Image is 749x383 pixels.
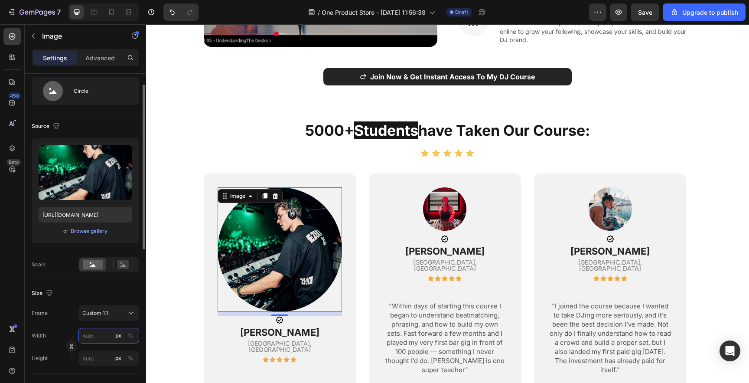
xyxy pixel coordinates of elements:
[443,163,486,206] img: Alt Image
[3,3,65,21] button: 7
[403,235,525,247] p: [GEOGRAPHIC_DATA], [GEOGRAPHIC_DATA]
[113,353,124,363] button: %
[238,277,360,350] p: "Within days of starting this course I began to understand beatmatching, phrasing, and how to bui...
[663,3,746,21] button: Upgrade to publish
[146,24,749,383] iframe: Design area
[128,354,133,362] div: %
[224,47,389,58] div: Join Now & Get Instant Access To My DJ Course
[42,31,116,41] p: Image
[113,331,124,341] button: %
[32,288,55,299] div: Size
[403,277,525,350] p: "I joined the course because I wanted to take DJing more seriously, and it’s been the best decisi...
[638,9,652,16] span: Save
[43,53,67,62] p: Settings
[238,235,360,247] p: [GEOGRAPHIC_DATA], [GEOGRAPHIC_DATA]
[82,309,108,317] span: Custom 1:1
[82,168,101,176] div: Image
[32,332,46,340] label: Width
[57,7,61,17] p: 7
[322,8,426,17] span: One Product Store - [DATE] 11:56:38
[32,121,62,132] div: Source
[455,8,468,16] span: Draft
[72,316,195,328] p: [GEOGRAPHIC_DATA], [GEOGRAPHIC_DATA]
[115,332,121,340] div: px
[32,261,46,268] div: Scale
[85,53,115,62] p: Advanced
[72,302,196,314] div: Rich Text Editor. Editing area: main
[70,227,108,236] button: Browse gallery
[238,222,360,232] p: [PERSON_NAME]
[277,163,320,206] img: Alt Image
[163,3,199,21] div: Undo/Redo
[631,3,659,21] button: Save
[125,353,136,363] button: px
[177,44,426,61] button: Join Now &amp; Get Instant Access To My DJ Course
[72,303,195,313] p: [PERSON_NAME]
[78,350,139,366] input: px%
[7,159,21,166] div: Beta
[78,305,139,321] button: Custom 1:1
[78,328,139,344] input: px%
[74,81,127,101] div: Circle
[58,96,546,117] h2: 5000+ have taken our course:
[403,222,525,232] p: [PERSON_NAME]
[720,340,740,361] div: Open Intercom Messenger
[128,332,133,340] div: %
[32,354,48,362] label: Height
[32,309,48,317] label: Frame
[125,331,136,341] button: px
[63,226,68,236] span: or
[39,207,132,223] input: https://example.com/image.jpg
[71,227,107,235] div: Browse gallery
[208,97,272,115] span: students
[72,163,196,288] img: Alt Image
[8,92,21,99] div: 450
[670,8,738,17] div: Upgrade to publish
[115,354,121,362] div: px
[39,145,132,200] img: preview-image
[318,8,320,17] span: /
